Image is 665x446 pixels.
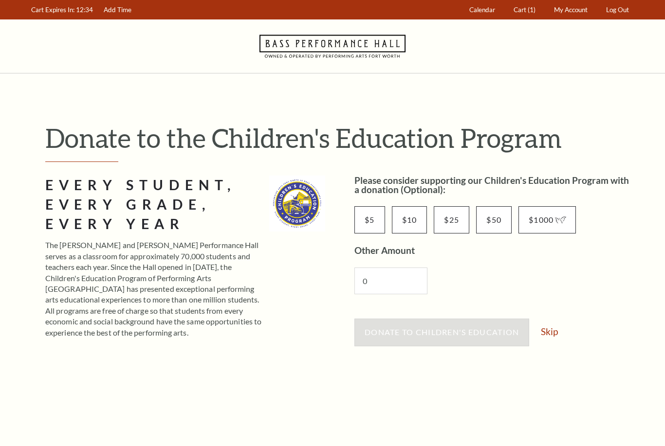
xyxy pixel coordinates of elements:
[550,0,592,19] a: My Account
[509,0,540,19] a: Cart (1)
[269,176,325,232] img: cep_logo_2022_standard_335x335.jpg
[465,0,500,19] a: Calendar
[392,206,427,233] input: $10
[354,206,385,233] input: $5
[354,245,415,256] label: Other Amount
[45,122,634,154] h1: Donate to the Children's Education Program
[476,206,512,233] input: $50
[514,6,526,14] span: Cart
[76,6,93,14] span: 12:34
[354,175,629,195] label: Please consider supporting our Children's Education Program with a donation (Optional):
[541,327,558,336] a: Skip
[554,6,588,14] span: My Account
[45,240,262,338] p: The [PERSON_NAME] and [PERSON_NAME] Performance Hall serves as a classroom for approximately 70,0...
[518,206,575,233] input: $1000
[365,327,519,337] span: Donate to Children's Education
[31,6,74,14] span: Cart Expires In:
[99,0,136,19] a: Add Time
[528,6,536,14] span: (1)
[45,176,262,234] h2: Every Student, Every Grade, Every Year
[434,206,469,233] input: $25
[354,319,529,346] button: Donate to Children's Education
[602,0,634,19] a: Log Out
[469,6,495,14] span: Calendar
